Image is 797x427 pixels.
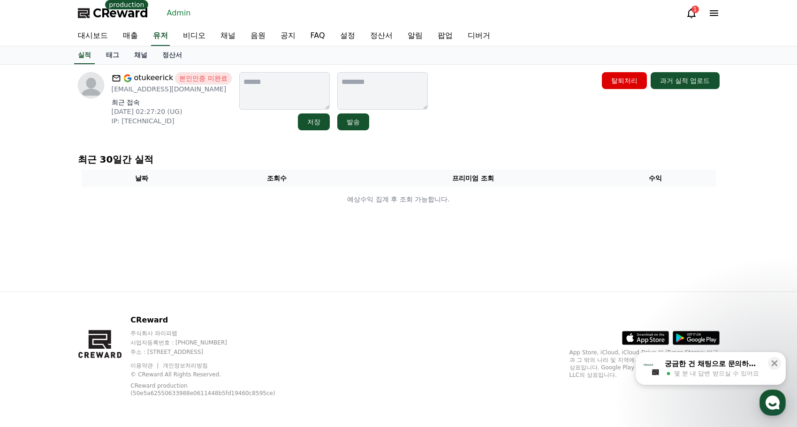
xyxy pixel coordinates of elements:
[163,362,208,369] a: 개인정보처리방침
[175,26,213,46] a: 비디오
[82,195,715,204] p: 예상수익 집계 후 조회 가능합니다.
[273,26,303,46] a: 공지
[130,330,295,337] p: 주식회사 와이피랩
[243,26,273,46] a: 음원
[130,348,295,356] p: 주소 : [STREET_ADDRESS]
[99,46,127,64] a: 태그
[130,371,295,378] p: © CReward All Rights Reserved.
[651,72,720,89] button: 과거 실적 업로드
[78,6,148,21] a: CReward
[337,113,369,130] button: 발송
[686,7,697,19] a: 1
[112,84,232,94] p: [EMAIL_ADDRESS][DOMAIN_NAME]
[213,26,243,46] a: 채널
[163,6,195,21] a: Admin
[134,72,174,84] span: otukeerick
[202,170,351,187] th: 조회수
[112,97,232,107] p: 최근 접속
[130,362,160,369] a: 이용약관
[112,116,232,126] p: IP: [TECHNICAL_ID]
[602,72,647,89] button: 탈퇴처리
[78,72,104,98] img: profile image
[363,26,400,46] a: 정산서
[298,113,330,130] button: 저장
[151,26,170,46] a: 유저
[78,153,720,166] p: 최근 30일간 실적
[569,349,720,379] p: App Store, iCloud, iCloud Drive 및 iTunes Store는 미국과 그 밖의 나라 및 지역에서 등록된 Apple Inc.의 서비스 상표입니다. Goo...
[130,382,281,397] p: CReward production (50e5a62550633988e0611448b5fd19460c8595ce)
[400,26,430,46] a: 알림
[74,46,95,64] a: 실적
[691,6,699,13] div: 1
[333,26,363,46] a: 설정
[115,26,145,46] a: 매출
[595,170,716,187] th: 수익
[303,26,333,46] a: FAQ
[93,6,148,21] span: CReward
[127,46,155,64] a: 채널
[430,26,460,46] a: 팝업
[175,72,231,84] span: 본인인증 미완료
[70,26,115,46] a: 대시보드
[112,107,232,116] p: [DATE] 02:27:20 (UG)
[82,170,203,187] th: 날짜
[130,315,295,326] p: CReward
[351,170,595,187] th: 프리미엄 조회
[155,46,190,64] a: 정산서
[130,339,295,346] p: 사업자등록번호 : [PHONE_NUMBER]
[460,26,498,46] a: 디버거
